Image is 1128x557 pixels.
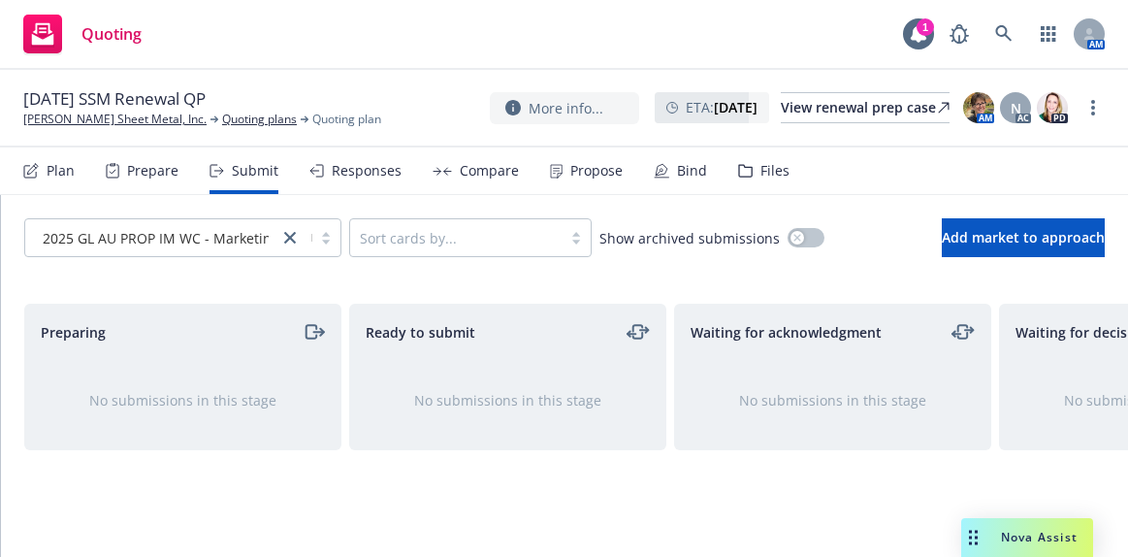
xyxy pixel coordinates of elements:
[760,163,790,179] div: Files
[127,163,178,179] div: Prepare
[278,226,302,249] a: close
[691,322,882,343] span: Waiting for acknowledgment
[381,390,634,410] div: No submissions in this stage
[570,163,623,179] div: Propose
[781,93,950,122] div: View renewal prep case
[81,26,142,42] span: Quoting
[35,228,269,248] span: 2025 GL AU PROP IM WC - Marketing
[41,322,106,343] span: Preparing
[781,92,950,123] a: View renewal prep case
[222,111,297,128] a: Quoting plans
[1037,92,1068,123] img: photo
[1081,96,1105,119] a: more
[942,218,1105,257] button: Add market to approach
[16,7,149,61] a: Quoting
[529,98,603,118] span: More info...
[490,92,639,124] button: More info...
[627,320,650,344] a: moveLeftRight
[677,163,707,179] div: Bind
[942,228,1105,246] span: Add market to approach
[23,87,206,111] span: [DATE] SSM Renewal QP
[460,163,519,179] div: Compare
[961,518,1093,557] button: Nova Assist
[43,228,279,248] span: 2025 GL AU PROP IM WC - Marketing
[963,92,994,123] img: photo
[686,97,757,117] span: ETA :
[706,390,959,410] div: No submissions in this stage
[1011,98,1021,118] span: N
[47,163,75,179] div: Plan
[599,228,780,248] span: Show archived submissions
[302,320,325,344] a: moveRight
[232,163,278,179] div: Submit
[23,111,207,128] a: [PERSON_NAME] Sheet Metal, Inc.
[940,15,979,53] a: Report a Bug
[917,18,934,36] div: 1
[961,518,985,557] div: Drag to move
[56,390,309,410] div: No submissions in this stage
[1001,529,1078,545] span: Nova Assist
[332,163,402,179] div: Responses
[714,98,757,116] strong: [DATE]
[312,111,381,128] span: Quoting plan
[951,320,975,344] a: moveLeftRight
[984,15,1023,53] a: Search
[366,322,475,343] span: Ready to submit
[1029,15,1068,53] a: Switch app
